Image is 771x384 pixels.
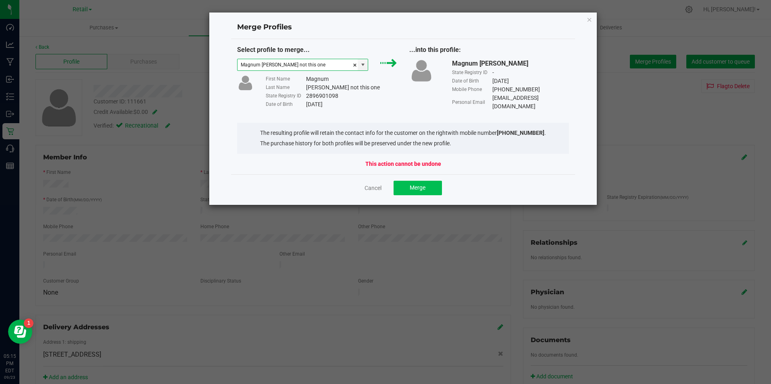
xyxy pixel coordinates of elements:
[260,139,546,148] li: The purchase history for both profiles will be preserved under the new profile.
[492,68,494,77] div: -
[306,83,380,92] div: [PERSON_NAME] not this one
[8,320,32,344] iframe: Resource center
[410,184,425,191] span: Merge
[266,101,306,108] div: Date of Birth
[306,75,329,83] div: Magnum
[352,59,357,71] span: clear
[492,85,540,94] div: [PHONE_NUMBER]
[24,318,33,328] iframe: Resource center unread badge
[492,77,509,85] div: [DATE]
[365,184,381,192] a: Cancel
[452,59,528,68] div: Magnum [PERSON_NAME]
[266,84,306,91] div: Last Name
[237,46,310,54] span: Select profile to merge...
[266,75,306,83] div: First Name
[260,129,546,137] li: The resulting profile will retain the contact info for the customer on the right
[492,94,569,111] div: [EMAIL_ADDRESS][DOMAIN_NAME]
[380,59,397,67] img: green_arrow.svg
[448,130,546,136] span: with mobile number .
[587,14,592,24] button: Close
[306,92,338,100] div: 2896901098
[266,92,306,99] div: State Registry ID
[394,181,442,195] button: Merge
[497,130,544,136] strong: [PHONE_NUMBER]
[306,100,323,109] div: [DATE]
[409,46,461,54] span: ...into this profile:
[452,69,492,76] div: State Registry ID
[365,160,441,168] strong: This action cannot be undone
[452,77,492,85] div: Date of Birth
[237,22,569,33] h4: Merge Profiles
[452,86,492,93] div: Mobile Phone
[409,59,433,83] img: user-icon.png
[452,99,492,106] div: Personal Email
[238,59,358,70] input: Type customer name to search
[237,75,254,91] img: user-icon.png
